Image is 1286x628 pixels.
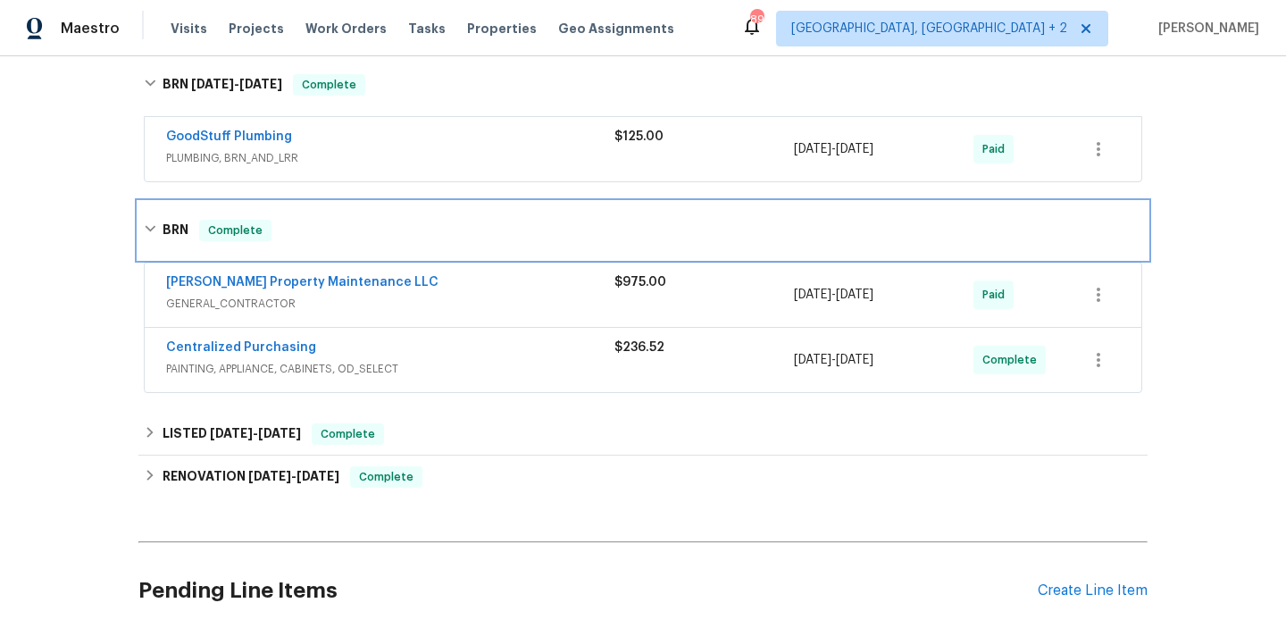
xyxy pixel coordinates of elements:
span: GENERAL_CONTRACTOR [166,295,614,313]
div: 89 [750,11,763,29]
span: Tasks [408,22,446,35]
span: [DATE] [248,470,291,482]
span: - [794,286,873,304]
h6: BRN [163,220,188,241]
span: [DATE] [794,289,831,301]
div: LISTED [DATE]-[DATE]Complete [138,413,1148,456]
span: [DATE] [794,143,831,155]
span: Visits [171,20,207,38]
span: Properties [467,20,537,38]
span: Paid [982,140,1012,158]
span: [DATE] [210,427,253,440]
span: Maestro [61,20,120,38]
h6: LISTED [163,423,301,445]
span: Paid [982,286,1012,304]
span: Complete [982,351,1044,369]
span: [DATE] [191,78,234,90]
div: RENOVATION [DATE]-[DATE]Complete [138,456,1148,498]
a: GoodStuff Plumbing [166,130,292,143]
span: [PERSON_NAME] [1151,20,1259,38]
span: [DATE] [258,427,301,440]
span: - [794,351,873,369]
h6: RENOVATION [163,466,339,488]
a: Centralized Purchasing [166,341,316,354]
h6: BRN [163,74,282,96]
span: [DATE] [836,289,873,301]
span: PAINTING, APPLIANCE, CABINETS, OD_SELECT [166,360,614,378]
span: Work Orders [305,20,387,38]
span: Complete [201,222,270,239]
span: $236.52 [614,341,664,354]
span: Complete [295,76,363,94]
span: [DATE] [296,470,339,482]
span: [DATE] [836,143,873,155]
span: [GEOGRAPHIC_DATA], [GEOGRAPHIC_DATA] + 2 [791,20,1067,38]
span: [DATE] [239,78,282,90]
span: - [191,78,282,90]
div: Create Line Item [1038,582,1148,599]
div: BRN [DATE]-[DATE]Complete [138,56,1148,113]
span: - [248,470,339,482]
span: - [794,140,873,158]
span: PLUMBING, BRN_AND_LRR [166,149,614,167]
span: [DATE] [836,354,873,366]
span: Complete [352,468,421,486]
span: $975.00 [614,276,666,289]
span: Projects [229,20,284,38]
div: BRN Complete [138,202,1148,259]
span: [DATE] [794,354,831,366]
span: - [210,427,301,440]
span: Complete [313,425,382,443]
span: $125.00 [614,130,664,143]
a: [PERSON_NAME] Property Maintenance LLC [166,276,438,289]
span: Geo Assignments [558,20,674,38]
